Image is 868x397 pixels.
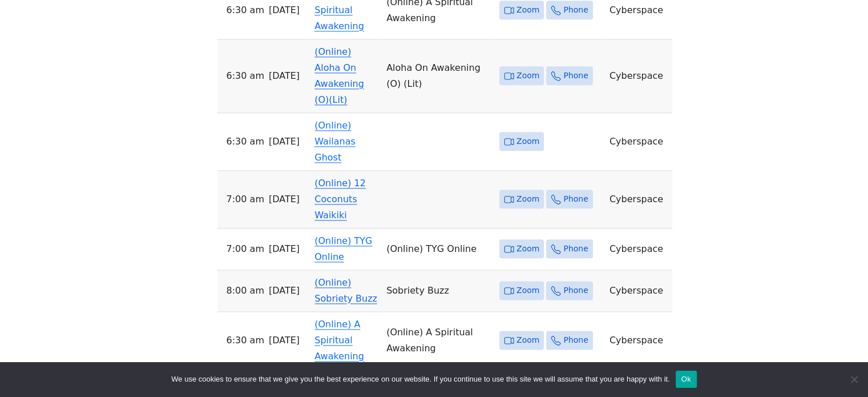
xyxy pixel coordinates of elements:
[314,319,364,362] a: (Online) A Spiritual Awakening
[314,178,366,220] a: (Online) 12 Coconuts Waikiki
[269,332,300,348] span: [DATE]
[382,270,495,312] td: Sobriety Buzz
[563,69,588,83] span: Phone
[516,242,539,256] span: Zoom
[314,46,364,105] a: (Online) Aloha On Awakening (O)(Lit)
[227,2,264,18] span: 6:30 AM
[605,312,672,370] td: Cyberspace
[269,191,300,207] span: [DATE]
[314,235,372,262] a: (Online) TYG Online
[563,3,588,17] span: Phone
[563,242,588,256] span: Phone
[227,332,264,348] span: 6:30 AM
[605,39,672,113] td: Cyberspace
[269,241,300,257] span: [DATE]
[605,113,672,171] td: Cyberspace
[563,333,588,347] span: Phone
[516,333,539,347] span: Zoom
[605,270,672,312] td: Cyberspace
[171,374,669,385] span: We use cookies to ensure that we give you the best experience on our website. If you continue to ...
[227,283,264,299] span: 8:00 AM
[516,192,539,206] span: Zoom
[848,374,859,385] span: No
[382,228,495,270] td: (Online) TYG Online
[269,68,300,84] span: [DATE]
[314,120,356,163] a: (Online) Wailanas Ghost
[227,134,264,150] span: 6:30 AM
[516,134,539,149] span: Zoom
[314,277,377,304] a: (Online) Sobriety Buzz
[676,371,697,388] button: Ok
[269,283,300,299] span: [DATE]
[227,191,264,207] span: 7:00 AM
[269,2,300,18] span: [DATE]
[605,228,672,270] td: Cyberspace
[382,39,495,113] td: Aloha On Awakening (O) (Lit)
[605,171,672,228] td: Cyberspace
[563,283,588,298] span: Phone
[382,312,495,370] td: (Online) A Spiritual Awakening
[516,3,539,17] span: Zoom
[227,241,264,257] span: 7:00 AM
[269,134,300,150] span: [DATE]
[516,283,539,298] span: Zoom
[516,69,539,83] span: Zoom
[563,192,588,206] span: Phone
[227,68,264,84] span: 6:30 AM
